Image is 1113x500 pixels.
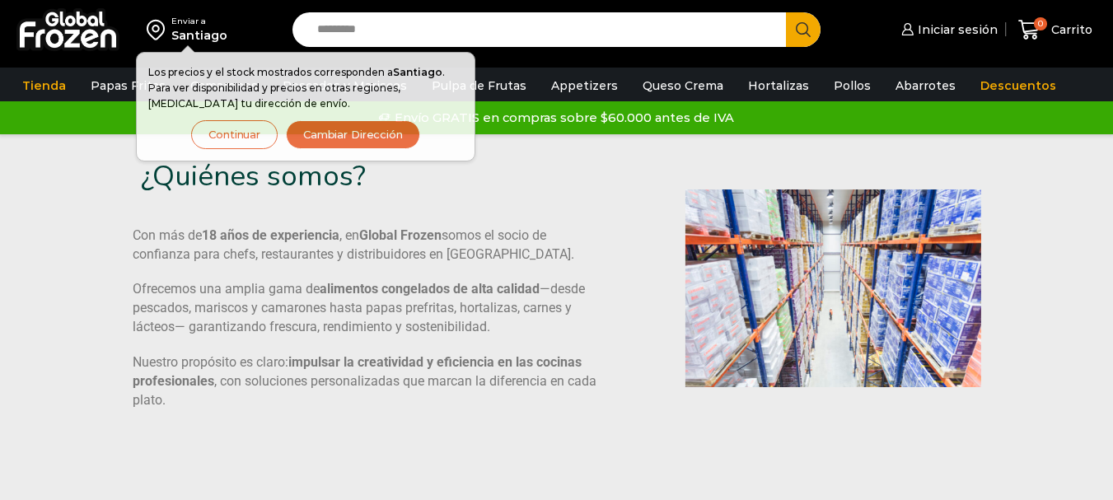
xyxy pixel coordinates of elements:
span: Iniciar sesión [914,21,998,38]
p: Nuestro propósito es claro: , con soluciones personalizadas que marcan la diferencia en cada plato. [133,353,601,410]
a: Pulpa de Frutas [423,70,535,101]
a: Abarrotes [887,70,964,101]
a: Descuentos [972,70,1064,101]
b: impulsar la creatividad y eficiencia en las cocinas profesionales [133,354,582,389]
a: Papas Fritas [82,70,174,101]
a: 0 Carrito [1014,11,1097,49]
a: Appetizers [543,70,626,101]
a: Queso Crema [634,70,732,101]
p: Con más de , en somos el socio de confianza para chefs, restaurantes y distribuidores en [GEOGRAP... [133,227,601,264]
img: address-field-icon.svg [147,16,171,44]
h3: ¿Quiénes somos? [141,159,540,194]
b: alimentos congelados de alta calidad [320,281,540,297]
div: Santiago [171,27,227,44]
strong: Santiago [393,66,442,78]
a: Iniciar sesión [897,13,998,46]
span: 0 [1034,17,1047,30]
b: 18 años de experiencia [202,227,339,243]
a: Hortalizas [740,70,817,101]
p: Los precios y el stock mostrados corresponden a . Para ver disponibilidad y precios en otras regi... [148,64,463,112]
p: Ofrecemos una amplia gama de —desde pescados, mariscos y camarones hasta papas prefritas, hortali... [133,280,601,337]
a: Pollos [825,70,879,101]
span: Carrito [1047,21,1092,38]
button: Search button [786,12,821,47]
b: Global Frozen [359,227,442,243]
a: Tienda [14,70,74,101]
button: Continuar [191,120,278,149]
div: Enviar a [171,16,227,27]
button: Cambiar Dirección [286,120,420,149]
